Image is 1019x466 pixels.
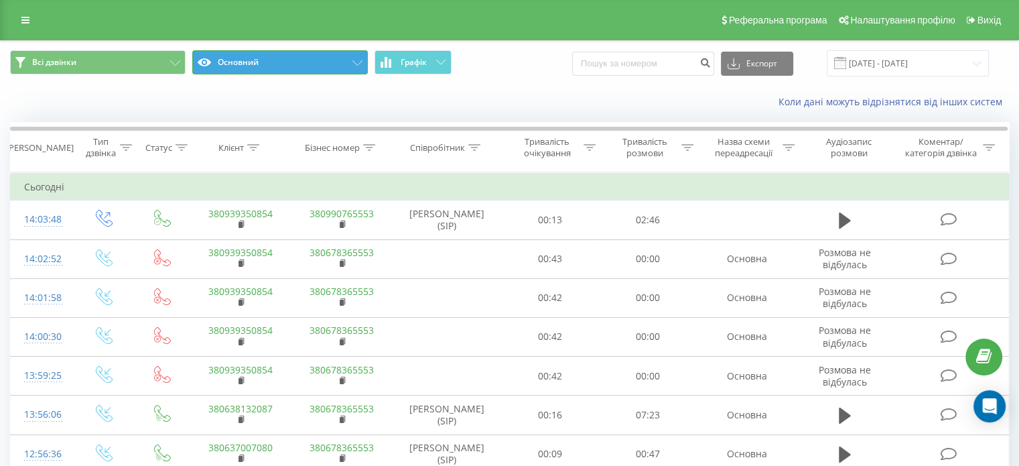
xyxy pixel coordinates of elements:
[599,396,696,434] td: 07:23
[819,363,871,388] span: Розмова не відбулась
[208,402,273,415] a: 380638132087
[502,317,599,356] td: 00:42
[310,363,374,376] a: 380678365553
[819,246,871,271] span: Розмова не відбулась
[599,200,696,239] td: 02:46
[10,50,186,74] button: Всі дзвінки
[24,324,60,350] div: 14:00:30
[84,136,116,159] div: Тип дзвінка
[208,246,273,259] a: 380939350854
[310,324,374,337] a: 380678365553
[24,207,60,233] div: 14:03:48
[810,136,888,159] div: Аудіозапис розмови
[24,363,60,389] div: 13:59:25
[24,246,60,272] div: 14:02:52
[24,285,60,311] div: 14:01:58
[502,357,599,396] td: 00:42
[721,52,793,76] button: Експорт
[599,317,696,356] td: 00:00
[696,396,797,434] td: Основна
[208,363,273,376] a: 380939350854
[502,239,599,278] td: 00:43
[502,278,599,317] td: 00:42
[208,324,273,337] a: 380939350854
[729,15,827,25] span: Реферальна програма
[24,402,60,428] div: 13:56:06
[709,136,779,159] div: Назва схеми переадресації
[696,317,797,356] td: Основна
[393,200,502,239] td: [PERSON_NAME] (SIP)
[778,95,1009,108] a: Коли дані можуть відрізнятися вiд інших систем
[410,142,465,154] div: Співробітник
[310,207,374,220] a: 380990765553
[375,50,452,74] button: Графік
[901,136,979,159] div: Коментар/категорія дзвінка
[208,207,273,220] a: 380939350854
[819,285,871,310] span: Розмова не відбулась
[32,57,76,68] span: Всі дзвінки
[208,441,273,454] a: 380637007080
[502,396,599,434] td: 00:16
[393,396,502,434] td: [PERSON_NAME] (SIP)
[310,402,374,415] a: 380678365553
[572,52,714,76] input: Пошук за номером
[611,136,678,159] div: Тривалість розмови
[11,174,1009,200] td: Сьогодні
[977,15,1001,25] span: Вихід
[6,142,74,154] div: [PERSON_NAME]
[310,441,374,454] a: 380678365553
[696,357,797,396] td: Основна
[502,200,599,239] td: 00:13
[192,50,368,74] button: Основний
[208,285,273,298] a: 380939350854
[696,239,797,278] td: Основна
[218,142,244,154] div: Клієнт
[514,136,581,159] div: Тривалість очікування
[819,324,871,349] span: Розмова не відбулась
[310,285,374,298] a: 380678365553
[850,15,955,25] span: Налаштування профілю
[145,142,172,154] div: Статус
[696,278,797,317] td: Основна
[310,246,374,259] a: 380678365553
[305,142,360,154] div: Бізнес номер
[973,390,1006,422] div: Open Intercom Messenger
[599,357,696,396] td: 00:00
[401,58,427,67] span: Графік
[599,239,696,278] td: 00:00
[599,278,696,317] td: 00:00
